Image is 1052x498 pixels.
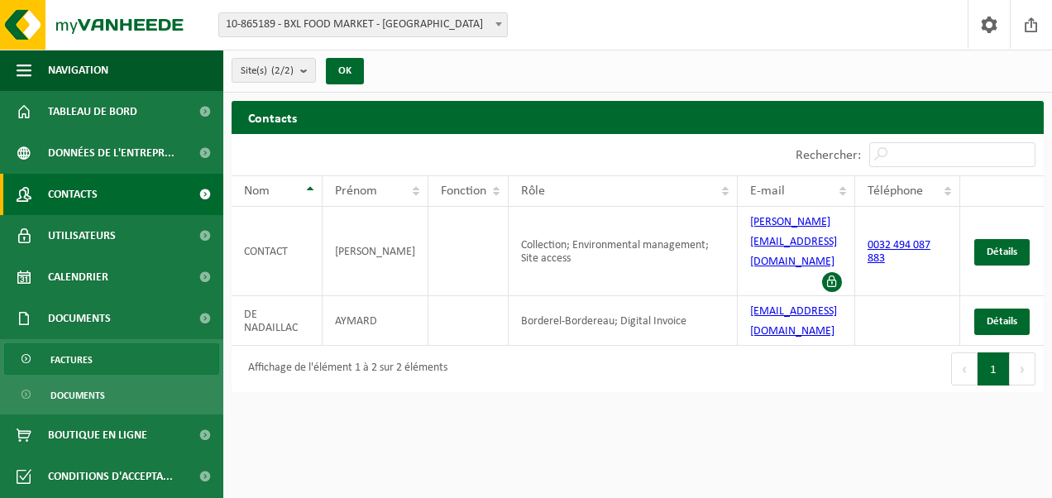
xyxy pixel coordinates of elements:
[868,184,923,198] span: Téléphone
[509,207,738,296] td: Collection; Environmental management; Site access
[750,216,837,268] a: [PERSON_NAME][EMAIL_ADDRESS][DOMAIN_NAME]
[232,296,323,346] td: DE NADAILLAC
[48,91,137,132] span: Tableau de bord
[48,174,98,215] span: Contacts
[796,149,861,162] label: Rechercher:
[48,256,108,298] span: Calendrier
[951,352,978,385] button: Previous
[868,239,930,265] a: 0032 494 087 883
[987,316,1017,327] span: Détails
[48,298,111,339] span: Documents
[1010,352,1035,385] button: Next
[48,132,175,174] span: Données de l'entrepr...
[326,58,364,84] button: OK
[48,215,116,256] span: Utilisateurs
[48,456,173,497] span: Conditions d'accepta...
[750,305,837,338] a: [EMAIL_ADDRESS][DOMAIN_NAME]
[335,184,377,198] span: Prénom
[244,184,270,198] span: Nom
[509,296,738,346] td: Borderel-Bordereau; Digital Invoice
[48,414,147,456] span: Boutique en ligne
[48,50,108,91] span: Navigation
[4,343,219,375] a: Factures
[241,59,294,84] span: Site(s)
[232,101,1044,133] h2: Contacts
[987,247,1017,257] span: Détails
[4,379,219,410] a: Documents
[232,207,323,296] td: CONTACT
[50,380,105,411] span: Documents
[323,207,428,296] td: [PERSON_NAME]
[323,296,428,346] td: AYMARD
[271,65,294,76] count: (2/2)
[240,354,447,384] div: Affichage de l'élément 1 à 2 sur 2 éléments
[974,239,1030,266] a: Détails
[218,12,508,37] span: 10-865189 - BXL FOOD MARKET - BRUSSEL
[978,352,1010,385] button: 1
[232,58,316,83] button: Site(s)(2/2)
[441,184,486,198] span: Fonction
[521,184,545,198] span: Rôle
[219,13,507,36] span: 10-865189 - BXL FOOD MARKET - BRUSSEL
[974,309,1030,335] a: Détails
[750,184,785,198] span: E-mail
[50,344,93,376] span: Factures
